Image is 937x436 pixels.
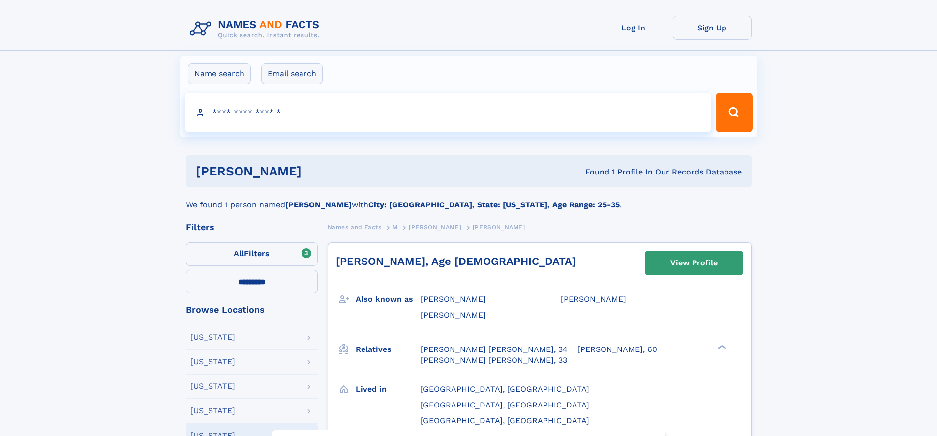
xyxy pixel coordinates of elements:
div: We found 1 person named with . [186,187,752,211]
span: [GEOGRAPHIC_DATA], [GEOGRAPHIC_DATA] [421,416,589,425]
a: M [393,221,398,233]
a: [PERSON_NAME] [PERSON_NAME], 34 [421,344,568,355]
span: [PERSON_NAME] [561,294,626,304]
a: [PERSON_NAME], 60 [577,344,657,355]
input: search input [185,93,712,132]
a: [PERSON_NAME] [409,221,461,233]
h3: Relatives [356,341,421,358]
span: [GEOGRAPHIC_DATA], [GEOGRAPHIC_DATA] [421,384,589,394]
span: M [393,224,398,231]
div: ❯ [715,344,727,350]
span: [GEOGRAPHIC_DATA], [GEOGRAPHIC_DATA] [421,400,589,409]
span: [PERSON_NAME] [409,224,461,231]
h3: Also known as [356,291,421,308]
span: [PERSON_NAME] [473,224,525,231]
a: Log In [594,16,673,40]
div: Browse Locations [186,305,318,314]
div: View Profile [670,252,718,274]
button: Search Button [716,93,752,132]
a: View Profile [645,251,743,275]
label: Name search [188,63,251,84]
div: [US_STATE] [190,382,235,390]
span: [PERSON_NAME] [421,294,486,304]
h3: Lived in [356,381,421,398]
div: [US_STATE] [190,333,235,341]
div: [US_STATE] [190,407,235,415]
div: Found 1 Profile In Our Records Database [443,167,742,177]
span: All [234,249,244,258]
b: [PERSON_NAME] [285,200,352,209]
a: Names and Facts [328,221,382,233]
a: Sign Up [673,16,752,40]
label: Email search [261,63,323,84]
h1: [PERSON_NAME] [196,165,444,177]
label: Filters [186,242,318,266]
a: [PERSON_NAME] [PERSON_NAME], 33 [421,355,567,366]
span: [PERSON_NAME] [421,310,486,320]
b: City: [GEOGRAPHIC_DATA], State: [US_STATE], Age Range: 25-35 [368,200,620,209]
img: Logo Names and Facts [186,16,328,42]
a: [PERSON_NAME], Age [DEMOGRAPHIC_DATA] [336,255,576,267]
div: [US_STATE] [190,358,235,366]
div: Filters [186,223,318,232]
